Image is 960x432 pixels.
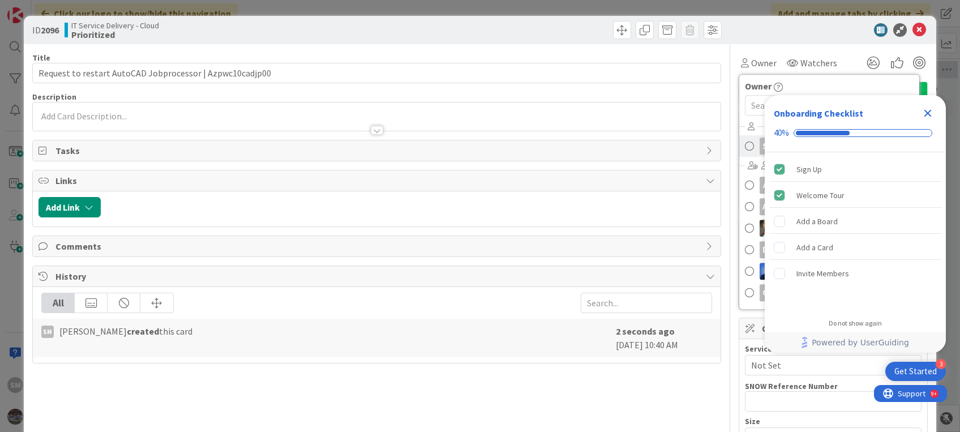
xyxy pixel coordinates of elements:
[739,303,919,325] a: HR[PERSON_NAME]
[32,92,76,102] span: Description
[616,326,675,337] b: 2 seconds ago
[796,215,838,228] div: Add a Board
[769,157,941,182] div: Sign Up is complete.
[42,293,75,313] div: All
[765,332,946,353] div: Footer
[32,53,50,63] label: Title
[762,322,907,335] span: Custom Fields
[55,144,700,157] span: Tasks
[71,30,159,39] b: Prioritized
[57,5,63,14] div: 9+
[616,324,712,352] div: [DATE] 10:40 AM
[739,174,919,196] a: AS[PERSON_NAME]
[894,366,937,377] div: Get Started
[760,241,777,258] div: DS
[770,332,940,353] a: Powered by UserGuiding
[751,56,777,70] span: Owner
[760,284,777,301] div: GT
[739,282,919,303] a: GT[PERSON_NAME]
[774,128,789,138] div: 40%
[800,56,837,70] span: Watchers
[796,162,822,176] div: Sign Up
[829,319,882,328] div: Do not show again
[32,63,721,83] input: type card name here...
[745,95,914,116] input: Search...
[796,241,833,254] div: Add a Card
[919,104,937,122] div: Close Checklist
[751,358,902,372] span: Not Set
[745,79,772,93] span: Owner
[581,293,712,313] input: Search...
[769,183,941,208] div: Welcome Tour is complete.
[38,197,101,217] button: Add Link
[765,152,946,311] div: Checklist items
[769,261,941,286] div: Invite Members is incomplete.
[760,220,777,237] img: DP
[760,263,777,280] img: DP
[765,95,946,353] div: Checklist Container
[41,326,54,338] div: SM
[739,260,919,282] a: DP[PERSON_NAME]
[55,270,700,283] span: History
[55,174,700,187] span: Links
[796,267,849,280] div: Invite Members
[745,345,922,353] div: Service Tower
[24,2,52,15] span: Support
[32,23,59,37] span: ID
[769,209,941,234] div: Add a Board is incomplete.
[760,198,777,215] div: AM
[739,135,919,157] a: SM[PERSON_NAME]
[41,24,59,36] b: 2096
[55,239,700,253] span: Comments
[127,326,159,337] b: created
[885,362,946,381] div: Open Get Started checklist, remaining modules: 3
[769,235,941,260] div: Add a Card is incomplete.
[71,21,159,30] span: IT Service Delivery - Cloud
[739,196,919,217] a: AM[PERSON_NAME]
[745,417,922,425] div: Size
[774,106,863,120] div: Onboarding Checklist
[760,138,777,155] div: SM
[812,336,909,349] span: Powered by UserGuiding
[745,381,838,391] label: SNOW Reference Number
[796,189,845,202] div: Welcome Tour
[936,359,946,369] div: 3
[739,239,919,260] a: DS[PERSON_NAME]
[760,177,777,194] div: AS
[59,324,192,338] span: [PERSON_NAME] this card
[774,128,937,138] div: Checklist progress: 40%
[739,217,919,239] a: DP[PERSON_NAME]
